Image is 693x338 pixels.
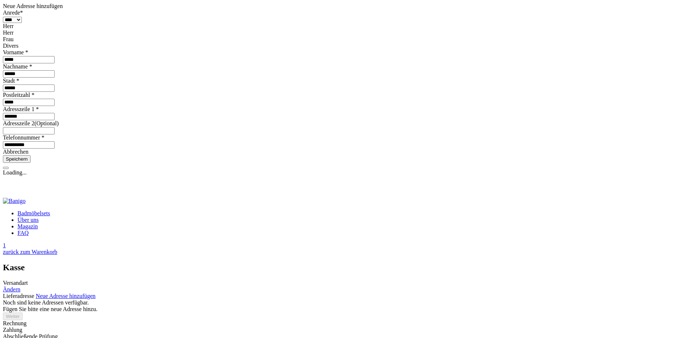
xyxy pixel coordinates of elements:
a: Warenkorb [3,242,6,248]
a: Magazin [17,223,38,229]
input: address.address2.placeholder [3,127,55,134]
label: address.postcode.placeholder [3,92,35,98]
div: Herr [3,23,156,30]
span: (Optional) [35,120,59,126]
label: address.phoneNumber.placeholder [3,134,44,141]
span: Rechnung [3,320,27,326]
a: Badmöbelsets [17,210,50,216]
div: Herr [3,30,156,36]
div: Abbrechen [3,149,156,155]
a: Neue Adresse hinzufügen [36,293,95,299]
label: address.lastName.placeholder [3,63,32,70]
div: Noch sind keine Adressen verfügbar. Fügen Sie bitte eine neue Adresse hinzu. [3,299,690,313]
label: address.address1.placeholder [3,106,39,112]
button: Weiter [3,313,23,320]
span: Versandart [3,280,28,286]
button: Close (Esc) [3,167,9,169]
label: address.city.placeholder [3,78,19,84]
img: Banigo [3,198,25,204]
span: Zahlung [3,327,22,333]
div: Neue Adresse hinzufügen [3,3,156,9]
h1: Kasse [3,263,690,272]
span: Lieferadresse [3,293,34,299]
div: Loading... [3,169,690,176]
a: zurück zum Warenkorb [3,249,57,255]
label: address.address2.placeholder [3,120,59,126]
span: 1 [3,242,6,248]
div: Frau [3,36,156,43]
div: Divers [3,43,156,49]
a: Über uns [17,217,39,223]
a: Ändern [3,286,20,292]
label: address.firstName.placeholder [3,49,28,55]
button: Speichern [3,155,31,163]
label: Anrede [3,9,23,16]
input: address.address1.placeholder [3,113,55,120]
input: address.postcode.placeholder [3,99,55,106]
a: FAQ [17,230,29,236]
input: address.lastName.placeholder [3,70,55,78]
input: address.phoneNumber.placeholder [3,141,55,149]
input: address.city.placeholder [3,84,55,92]
input: address.firstName.placeholder [3,56,55,63]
